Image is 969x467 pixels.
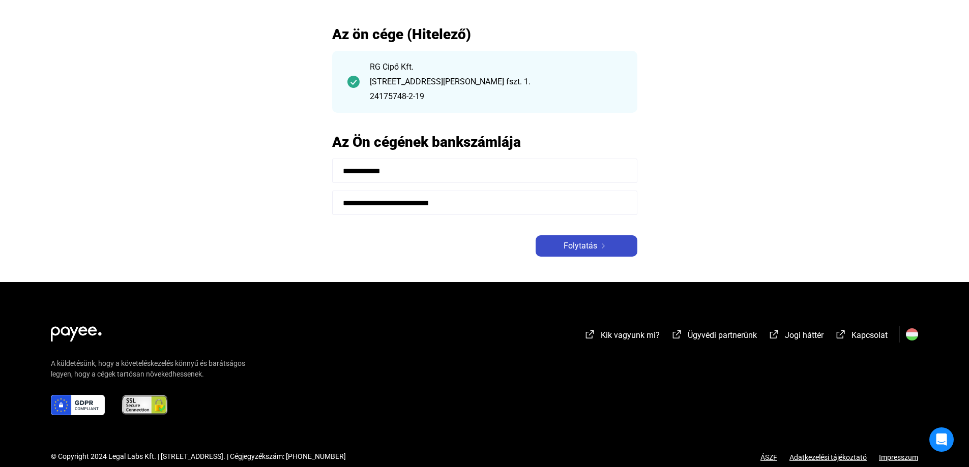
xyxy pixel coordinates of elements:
[584,329,596,339] img: external-link-white
[370,76,622,88] div: [STREET_ADDRESS][PERSON_NAME] fszt. 1.
[347,76,360,88] img: checkmark-darker-green-circle
[768,332,824,341] a: external-link-whiteJogi háttér
[332,133,637,151] h2: Az Ön cégének bankszámlája
[564,240,597,252] span: Folytatás
[51,321,102,341] img: white-payee-white-dot.svg
[121,395,168,415] img: ssl
[785,330,824,340] span: Jogi háttér
[584,332,660,341] a: external-link-whiteKik vagyunk mi?
[601,330,660,340] span: Kik vagyunk mi?
[332,25,637,43] h2: Az ön cége (Hitelező)
[370,90,622,103] div: 24175748-2-19
[51,395,105,415] img: gdpr
[906,328,918,340] img: HU.svg
[536,235,637,257] button: Folytatásarrow-right-white
[671,329,683,339] img: external-link-white
[777,453,879,461] a: Adatkezelési tájékoztató
[768,329,780,339] img: external-link-white
[597,243,609,248] img: arrow-right-white
[370,61,622,73] div: RG Cipő Kft.
[760,453,777,461] a: ÁSZF
[879,453,918,461] a: Impresszum
[851,330,888,340] span: Kapcsolat
[835,332,888,341] a: external-link-whiteKapcsolat
[671,332,757,341] a: external-link-whiteÜgyvédi partnerünk
[929,427,954,452] div: Open Intercom Messenger
[51,451,346,462] div: © Copyright 2024 Legal Labs Kft. | [STREET_ADDRESS]. | Cégjegyzékszám: [PHONE_NUMBER]
[688,330,757,340] span: Ügyvédi partnerünk
[835,329,847,339] img: external-link-white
